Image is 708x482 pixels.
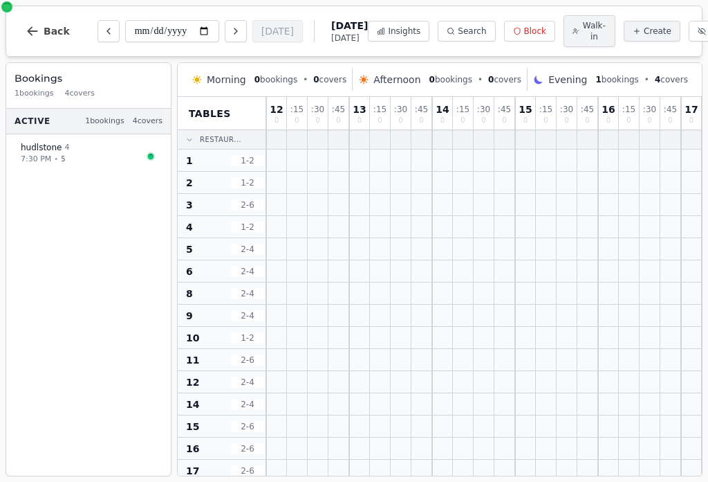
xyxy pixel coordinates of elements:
[231,465,264,476] span: 2 - 6
[225,20,247,42] button: Next day
[647,117,651,124] span: 0
[460,117,465,124] span: 0
[231,355,264,366] span: 2 - 6
[488,75,494,84] span: 0
[231,199,264,211] span: 2 - 6
[524,26,546,37] span: Block
[606,117,611,124] span: 0
[231,177,264,188] span: 1 - 2
[664,105,677,114] span: : 45
[64,142,69,154] span: 4
[21,142,62,153] span: hudlstone
[488,74,521,85] span: covers
[429,75,435,84] span: 0
[186,154,193,168] span: 1
[44,26,70,36] span: Back
[54,154,58,164] span: •
[274,117,279,124] span: 0
[456,105,469,114] span: : 15
[12,134,165,172] button: hudlstone 47:30 PM•5
[231,399,264,410] span: 2 - 4
[331,19,368,33] span: [DATE]
[252,20,303,42] button: [DATE]
[436,105,449,114] span: 14
[315,117,319,124] span: 0
[254,74,297,85] span: bookings
[498,105,511,114] span: : 45
[61,154,65,164] span: 5
[602,105,615,114] span: 16
[643,105,656,114] span: : 30
[331,33,368,44] span: [DATE]
[97,20,120,42] button: Previous day
[200,134,241,145] span: Restaur...
[564,117,568,124] span: 0
[231,222,264,233] span: 1 - 2
[368,21,429,42] button: Insights
[394,105,407,114] span: : 30
[303,74,308,85] span: •
[353,105,366,114] span: 13
[539,105,552,114] span: : 15
[548,73,587,87] span: Evening
[477,105,490,114] span: : 30
[231,310,264,321] span: 2 - 4
[504,21,555,42] button: Block
[254,75,260,84] span: 0
[186,220,193,234] span: 4
[668,117,672,124] span: 0
[336,117,340,124] span: 0
[563,15,615,47] button: Walk-in
[415,105,428,114] span: : 45
[595,74,638,85] span: bookings
[311,105,324,114] span: : 30
[186,309,193,323] span: 9
[543,117,548,124] span: 0
[189,107,231,120] span: Tables
[655,75,660,84] span: 4
[644,26,671,37] span: Create
[186,287,193,301] span: 8
[15,88,54,100] span: 1 bookings
[270,105,283,114] span: 12
[357,117,362,124] span: 0
[595,75,601,84] span: 1
[478,74,483,85] span: •
[231,377,264,388] span: 2 - 4
[65,88,95,100] span: 4 covers
[581,105,594,114] span: : 45
[207,73,246,87] span: Morning
[15,15,81,48] button: Back
[373,105,386,114] span: : 15
[186,464,199,478] span: 17
[231,155,264,166] span: 1 - 2
[231,266,264,277] span: 2 - 4
[21,154,51,166] span: 7:30 PM
[186,265,193,278] span: 6
[231,332,264,343] span: 1 - 2
[624,21,680,42] button: Create
[388,26,420,37] span: Insights
[332,105,345,114] span: : 45
[186,242,193,256] span: 5
[15,116,50,127] span: Active
[502,117,506,124] span: 0
[523,117,528,124] span: 0
[373,73,420,87] span: Afternoon
[626,117,631,124] span: 0
[85,116,124,127] span: 1 bookings
[15,71,162,85] h3: Bookings
[684,105,698,114] span: 17
[644,74,649,85] span: •
[481,117,485,124] span: 0
[622,105,635,114] span: : 15
[313,75,319,84] span: 0
[689,117,693,124] span: 0
[231,421,264,432] span: 2 - 6
[458,26,486,37] span: Search
[582,20,606,42] span: Walk-in
[186,398,199,411] span: 14
[440,117,445,124] span: 0
[438,21,495,42] button: Search
[585,117,589,124] span: 0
